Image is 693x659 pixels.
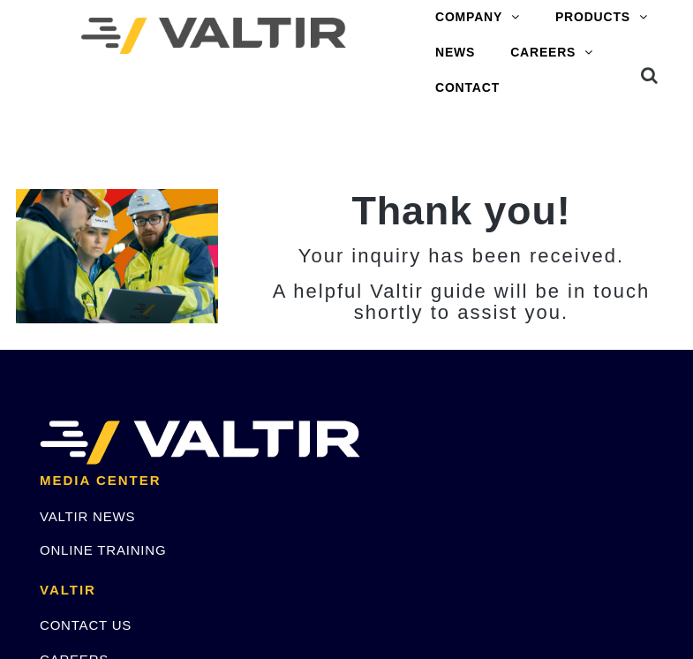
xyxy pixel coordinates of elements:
h2: MEDIA CENTER [40,473,653,489]
a: ONLINE TRAINING [40,542,166,557]
a: VALTIR NEWS [40,509,135,524]
img: 2 Home_Team [16,189,219,323]
a: NEWS [418,35,493,71]
h3: A helpful Valtir guide will be in touch shortly to assist you. [245,281,677,323]
a: CONTACT [418,71,517,106]
a: CAREERS [493,35,611,71]
h3: Your inquiry has been received. [245,246,677,267]
a: CONTACT US [40,617,132,632]
img: VALTIR [40,420,360,465]
strong: Thank you! [351,188,570,233]
h2: VALTIR [40,583,653,598]
img: Valtir [81,18,346,54]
